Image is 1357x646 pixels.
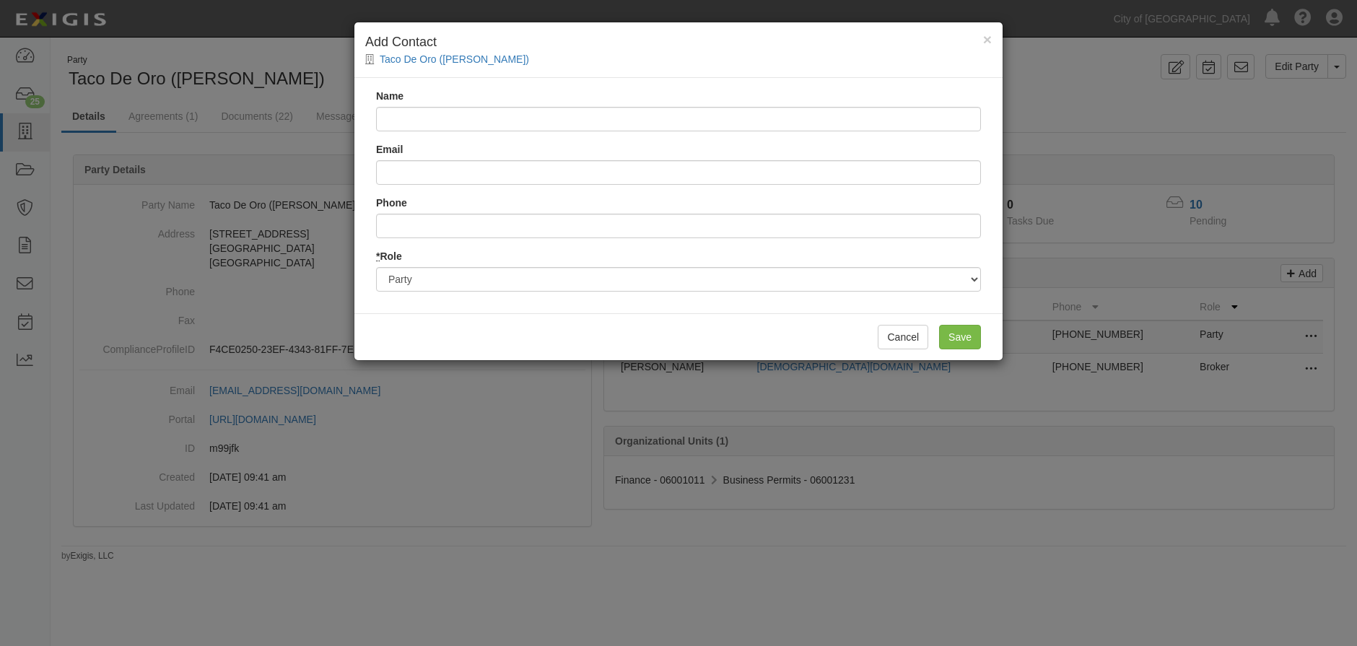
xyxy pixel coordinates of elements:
[939,325,981,349] input: Save
[376,249,402,263] label: Role
[376,142,403,157] label: Email
[365,33,992,52] h4: Add Contact
[983,32,992,47] button: Close
[376,89,403,103] label: Name
[376,250,380,262] abbr: required
[380,53,529,65] a: Taco De Oro ([PERSON_NAME])
[983,31,992,48] span: ×
[878,325,928,349] button: Cancel
[376,196,407,210] label: Phone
